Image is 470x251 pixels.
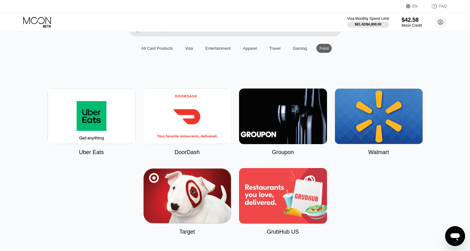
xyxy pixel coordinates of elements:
[402,17,422,23] div: $42.58
[445,226,465,246] iframe: Кнопка, открывающая окно обмена сообщениями; идет разговор
[316,44,332,53] div: Food
[179,229,195,235] div: Target
[402,23,422,28] div: Moon Credit
[347,16,389,28] div: Visa Monthly Spend Limit$81.42/$4,000.00
[185,46,193,51] div: Visa
[368,149,389,156] div: Walmart
[406,3,425,9] div: EN
[202,44,234,53] div: Entertainment
[425,3,447,9] div: FAQ
[412,4,418,8] div: EN
[355,22,381,26] div: $81.42 / $4,000.00
[141,46,173,51] div: All Card Products
[243,46,257,51] div: Apparel
[293,46,307,51] div: Gaming
[182,44,196,53] div: Visa
[240,44,260,53] div: Apparel
[270,46,281,51] div: Travel
[174,149,200,156] div: DoorDash
[347,16,389,21] div: Visa Monthly Spend Limit
[205,46,231,51] div: Entertainment
[439,4,447,8] div: FAQ
[138,44,176,53] div: All Card Products
[266,44,284,53] div: Travel
[402,17,422,28] div: $42.58Moon Credit
[267,229,299,235] div: GrubHub US
[272,149,294,156] div: Groupon
[320,46,329,51] div: Food
[290,44,310,53] div: Gaming
[79,149,104,156] div: Uber Eats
